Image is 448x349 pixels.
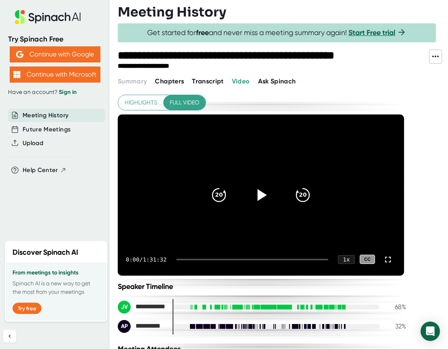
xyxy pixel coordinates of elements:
[118,320,166,333] div: Aaron Parr
[118,320,131,333] div: AP
[170,98,199,108] span: Full video
[10,46,100,62] button: Continue with Google
[13,303,42,314] button: Try free
[155,77,184,85] span: Chapters
[23,166,67,175] button: Help Center
[59,89,77,96] a: Sign in
[118,77,147,86] button: Summary
[360,255,375,264] div: CC
[118,4,226,20] h3: Meeting History
[155,77,184,86] button: Chapters
[118,282,406,291] div: Speaker Timeline
[23,139,43,148] button: Upload
[386,303,406,311] div: 68 %
[13,247,78,258] h2: Discover Spinach AI
[125,98,157,108] span: Highlights
[147,28,406,37] span: Get started for and never miss a meeting summary again!
[118,77,147,85] span: Summary
[126,256,167,263] div: 0:00 / 1:31:32
[8,35,102,44] div: Try Spinach Free
[232,77,250,86] button: Video
[232,77,250,85] span: Video
[338,255,355,264] div: 1 x
[386,322,406,330] div: 32 %
[258,77,296,85] span: Ask Spinach
[421,322,440,341] div: Open Intercom Messenger
[163,95,206,110] button: Full video
[8,89,102,96] div: Have an account?
[23,111,69,120] button: Meeting History
[23,125,71,134] button: Future Meetings
[192,77,224,86] button: Transcript
[13,270,100,276] h3: From meetings to insights
[192,77,224,85] span: Transcript
[16,51,23,58] img: Aehbyd4JwY73AAAAAElFTkSuQmCC
[118,301,131,314] div: JV
[13,279,100,296] p: Spinach AI is a new way to get the most from your meetings
[10,66,100,83] button: Continue with Microsoft
[23,166,58,175] span: Help Center
[118,95,164,110] button: Highlights
[348,28,395,37] a: Start Free trial
[196,28,209,37] b: free
[3,330,16,343] button: Collapse sidebar
[258,77,296,86] button: Ask Spinach
[118,301,166,314] div: Jim de Vries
